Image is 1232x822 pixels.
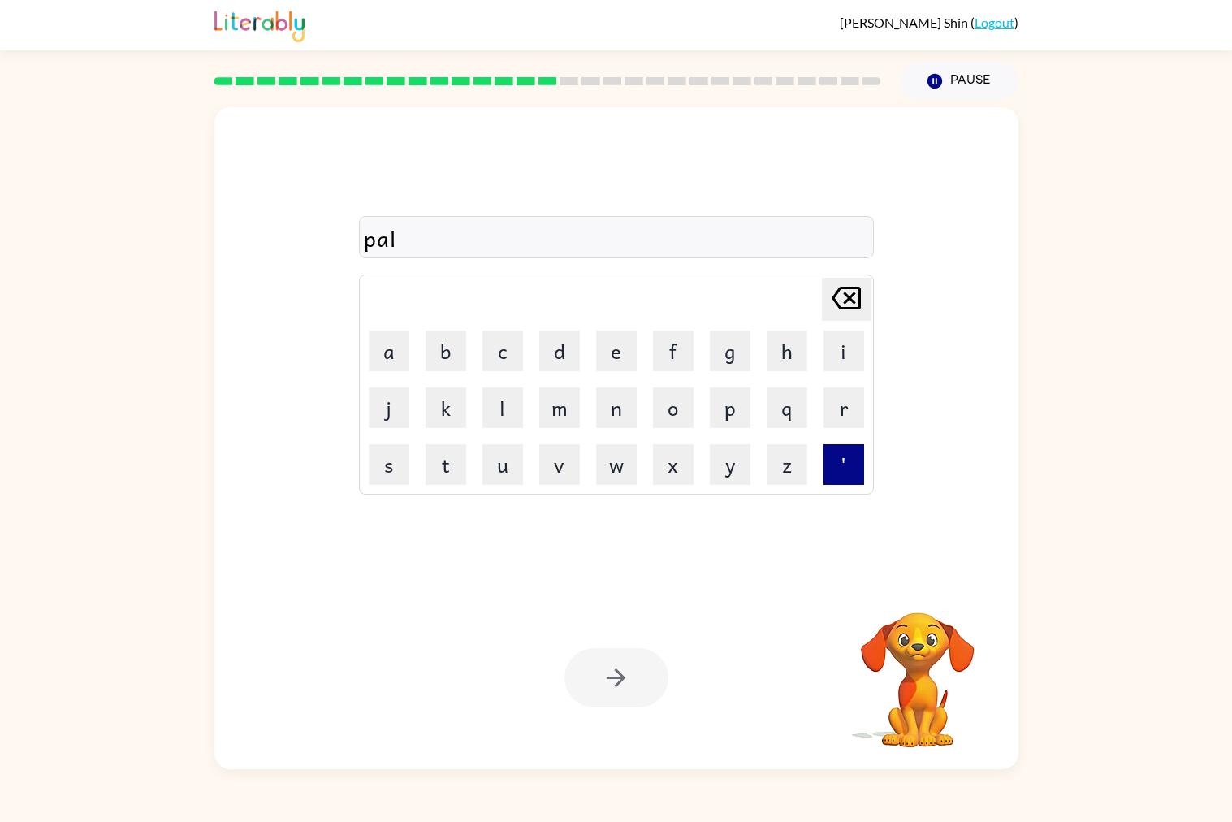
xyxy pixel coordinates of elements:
[214,6,305,42] img: Literably
[901,63,1018,100] button: Pause
[426,331,466,371] button: b
[482,387,523,428] button: l
[653,331,694,371] button: f
[539,387,580,428] button: m
[975,15,1014,30] a: Logout
[840,15,1018,30] div: ( )
[823,444,864,485] button: '
[596,331,637,371] button: e
[482,444,523,485] button: u
[426,387,466,428] button: k
[653,387,694,428] button: o
[710,444,750,485] button: y
[482,331,523,371] button: c
[767,444,807,485] button: z
[369,387,409,428] button: j
[426,444,466,485] button: t
[823,387,864,428] button: r
[840,15,970,30] span: [PERSON_NAME] Shin
[653,444,694,485] button: x
[767,387,807,428] button: q
[369,444,409,485] button: s
[836,587,999,750] video: Your browser must support playing .mp4 files to use Literably. Please try using another browser.
[596,387,637,428] button: n
[823,331,864,371] button: i
[539,331,580,371] button: d
[369,331,409,371] button: a
[710,331,750,371] button: g
[710,387,750,428] button: p
[767,331,807,371] button: h
[364,221,869,255] div: pal
[596,444,637,485] button: w
[539,444,580,485] button: v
